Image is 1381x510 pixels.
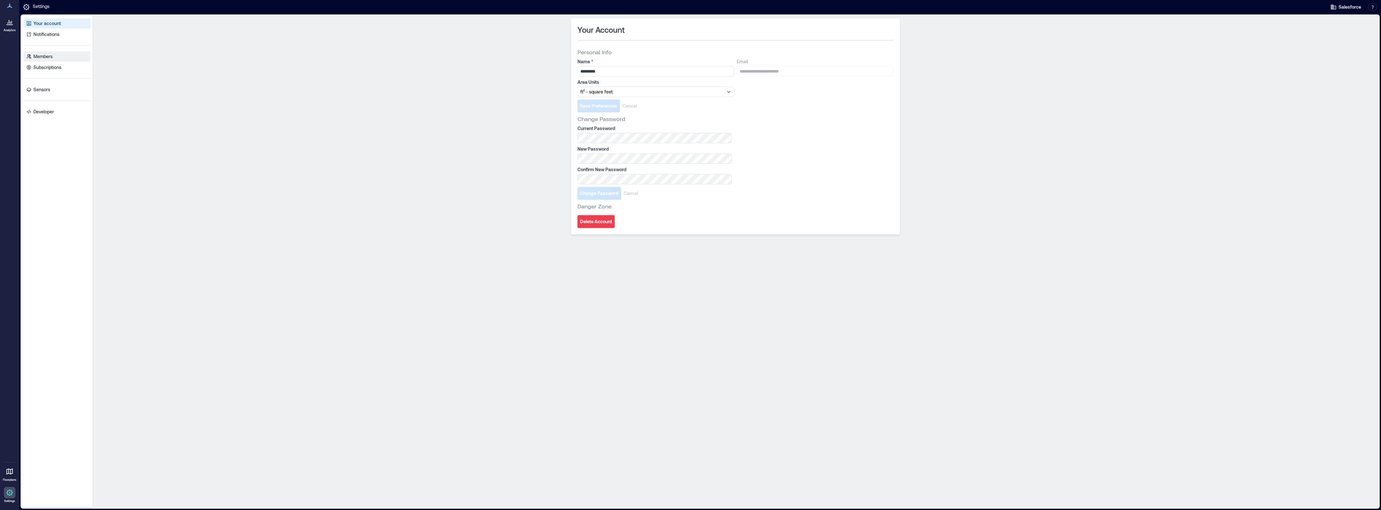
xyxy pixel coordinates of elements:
[24,51,91,62] a: Members
[24,62,91,73] a: Subscriptions
[577,166,730,173] label: Confirm New Password
[4,28,16,32] p: Analytics
[33,53,53,60] p: Members
[577,125,730,132] label: Current Password
[33,109,54,115] p: Developer
[580,103,617,109] span: Save Preferences
[622,103,637,109] span: Cancel
[33,20,61,27] p: Your account
[1,464,18,484] a: Floorplans
[24,107,91,117] a: Developer
[580,190,619,197] span: Change Password
[4,499,15,503] p: Settings
[2,485,17,505] a: Settings
[24,18,91,29] a: Your account
[620,100,639,112] button: Cancel
[577,48,612,56] span: Personal Info
[2,14,18,34] a: Analytics
[624,190,638,197] span: Cancel
[1328,2,1363,12] button: Salesforce
[580,218,612,225] span: Delete Account
[24,29,91,40] a: Notifications
[577,215,615,228] button: Delete Account
[577,79,733,85] label: Area Units
[577,58,733,65] label: Name
[737,58,892,65] label: Email
[577,187,621,200] button: Change Password
[33,31,59,38] p: Notifications
[33,64,61,71] p: Subscriptions
[1339,4,1361,10] span: Salesforce
[577,202,611,210] span: Danger Zone
[621,187,641,200] button: Cancel
[577,146,730,152] label: New Password
[577,100,620,112] button: Save Preferences
[24,84,91,95] a: Sensors
[577,115,625,123] span: Change Password
[33,86,50,93] p: Sensors
[33,3,49,11] p: Settings
[3,478,16,482] p: Floorplans
[577,25,625,35] span: Your Account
